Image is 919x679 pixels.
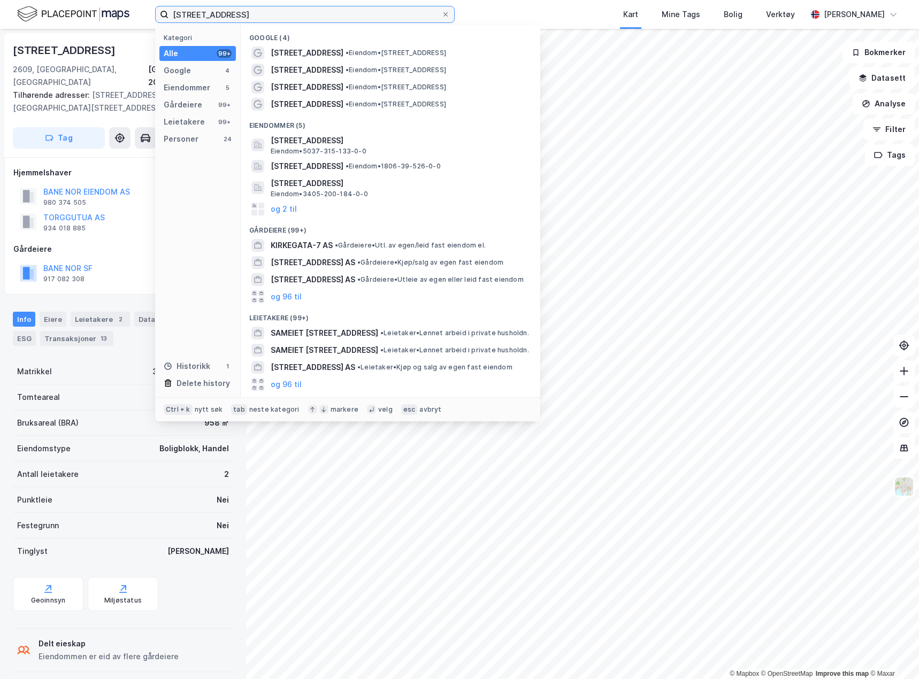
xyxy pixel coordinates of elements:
[662,8,700,21] div: Mine Tags
[217,101,232,109] div: 99+
[357,275,524,284] span: Gårdeiere • Utleie av egen eller leid fast eiendom
[346,83,349,91] span: •
[271,64,343,76] span: [STREET_ADDRESS]
[13,127,105,149] button: Tag
[223,83,232,92] div: 5
[241,113,540,132] div: Eiendommer (5)
[164,133,198,145] div: Personer
[167,545,229,558] div: [PERSON_NAME]
[13,166,233,179] div: Hjemmelshaver
[217,49,232,58] div: 99+
[13,63,148,89] div: 2609, [GEOGRAPHIC_DATA], [GEOGRAPHIC_DATA]
[843,42,915,63] button: Bokmerker
[346,49,446,57] span: Eiendom • [STREET_ADDRESS]
[217,519,229,532] div: Nei
[217,118,232,126] div: 99+
[164,81,210,94] div: Eiendommer
[249,405,300,414] div: neste kategori
[115,314,126,325] div: 2
[39,650,179,663] div: Eiendommen er eid av flere gårdeiere
[134,312,174,327] div: Datasett
[104,596,142,605] div: Miljøstatus
[169,6,441,22] input: Søk på adresse, matrikkel, gårdeiere, leietakere eller personer
[357,275,361,283] span: •
[164,47,178,60] div: Alle
[13,331,36,346] div: ESG
[335,241,338,249] span: •
[271,47,343,59] span: [STREET_ADDRESS]
[816,670,869,677] a: Improve this map
[164,64,191,77] div: Google
[40,312,66,327] div: Eiere
[17,545,48,558] div: Tinglyst
[271,239,333,252] span: KIRKEGATA-7 AS
[346,100,349,108] span: •
[357,363,361,371] span: •
[17,5,129,24] img: logo.f888ab2527a4732fd821a326f86c7f29.svg
[241,218,540,237] div: Gårdeiere (99+)
[17,519,59,532] div: Festegrunn
[380,329,529,337] span: Leietaker • Lønnet arbeid i private husholdn.
[39,637,179,650] div: Delt eieskap
[380,346,529,354] span: Leietaker • Lønnet arbeid i private husholdn.
[13,42,118,59] div: [STREET_ADDRESS]
[164,360,210,373] div: Historikk
[98,333,109,344] div: 13
[730,670,759,677] a: Mapbox
[164,115,205,128] div: Leietakere
[271,273,355,286] span: [STREET_ADDRESS] AS
[241,305,540,325] div: Leietakere (99+)
[865,144,915,166] button: Tags
[271,203,297,215] button: og 2 til
[378,405,393,414] div: velg
[152,365,229,378] div: 3405-200-184-0-0
[357,258,503,267] span: Gårdeiere • Kjøp/salg av egen fast eiendom
[164,404,193,415] div: Ctrl + k
[231,404,247,415] div: tab
[31,596,66,605] div: Geoinnsyn
[271,190,368,198] span: Eiendom • 3405-200-184-0-0
[824,8,885,21] div: [PERSON_NAME]
[271,81,343,94] span: [STREET_ADDRESS]
[223,362,232,371] div: 1
[761,670,813,677] a: OpenStreetMap
[271,344,378,357] span: SAMEIET [STREET_ADDRESS]
[346,162,441,171] span: Eiendom • 1806-39-526-0-0
[853,93,915,114] button: Analyse
[357,363,512,372] span: Leietaker • Kjøp og salg av egen fast eiendom
[17,416,79,429] div: Bruksareal (BRA)
[271,134,527,147] span: [STREET_ADDRESS]
[17,391,60,404] div: Tomteareal
[271,361,355,374] span: [STREET_ADDRESS] AS
[766,8,795,21] div: Verktøy
[13,89,225,114] div: [STREET_ADDRESS][GEOGRAPHIC_DATA][STREET_ADDRESS]
[357,258,361,266] span: •
[346,49,349,57] span: •
[346,100,446,109] span: Eiendom • [STREET_ADDRESS]
[271,256,355,269] span: [STREET_ADDRESS] AS
[13,312,35,327] div: Info
[724,8,742,21] div: Bolig
[13,90,92,99] span: Tilhørende adresser:
[346,83,446,91] span: Eiendom • [STREET_ADDRESS]
[271,327,378,339] span: SAMEIET [STREET_ADDRESS]
[224,468,229,481] div: 2
[223,66,232,75] div: 4
[335,241,486,250] span: Gårdeiere • Utl. av egen/leid fast eiendom el.
[40,331,113,346] div: Transaksjoner
[241,25,540,44] div: Google (4)
[346,66,349,74] span: •
[401,404,418,415] div: esc
[164,98,202,111] div: Gårdeiere
[346,162,349,170] span: •
[271,160,343,173] span: [STREET_ADDRESS]
[43,224,86,233] div: 934 018 885
[223,135,232,143] div: 24
[177,377,230,390] div: Delete history
[331,405,358,414] div: markere
[195,405,223,414] div: nytt søk
[43,275,85,283] div: 917 082 308
[17,493,52,506] div: Punktleie
[43,198,86,207] div: 980 374 505
[271,378,302,391] button: og 96 til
